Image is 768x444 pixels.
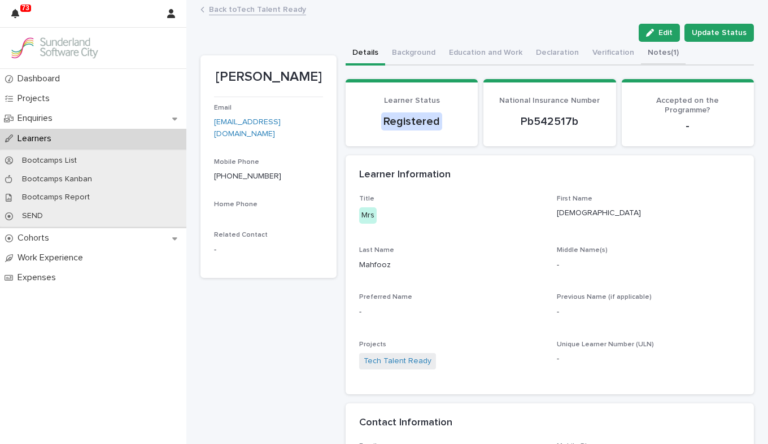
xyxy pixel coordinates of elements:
[557,353,741,365] p: -
[214,105,232,111] span: Email
[359,169,451,181] h2: Learner Information
[214,201,258,208] span: Home Phone
[497,115,602,128] p: Pb542517b
[359,417,452,429] h2: Contact Information
[364,355,431,367] a: Tech Talent Ready
[359,294,412,301] span: Preferred Name
[13,73,69,84] p: Dashboard
[214,159,259,166] span: Mobile Phone
[557,306,741,318] p: -
[529,42,586,66] button: Declaration
[385,42,442,66] button: Background
[13,253,92,263] p: Work Experience
[13,175,101,184] p: Bootcamps Kanban
[359,207,377,224] div: Mrs
[359,259,543,271] p: Mahfooz
[214,69,323,85] p: [PERSON_NAME]
[359,341,386,348] span: Projects
[359,247,394,254] span: Last Name
[11,7,26,27] div: 73
[214,118,281,138] a: [EMAIL_ADDRESS][DOMAIN_NAME]
[22,4,29,12] p: 73
[13,93,59,104] p: Projects
[346,42,385,66] button: Details
[13,113,62,124] p: Enquiries
[499,97,600,105] span: National Insurance Number
[13,156,86,166] p: Bootcamps List
[557,259,741,271] p: -
[209,2,306,15] a: Back toTech Talent Ready
[557,195,592,202] span: First Name
[656,97,719,114] span: Accepted on the Programme?
[214,244,323,256] p: -
[214,172,281,180] a: [PHONE_NUMBER]
[13,193,99,202] p: Bootcamps Report
[13,211,52,221] p: SEND
[641,42,686,66] button: Notes (1)
[359,306,543,318] p: -
[635,119,740,133] p: -
[13,133,60,144] p: Learners
[557,207,741,219] p: [DEMOGRAPHIC_DATA]
[692,27,747,38] span: Update Status
[639,24,680,42] button: Edit
[557,294,652,301] span: Previous Name (if applicable)
[359,195,374,202] span: Title
[658,29,673,37] span: Edit
[13,233,58,243] p: Cohorts
[684,24,754,42] button: Update Status
[381,112,442,130] div: Registered
[214,232,268,238] span: Related Contact
[557,247,608,254] span: Middle Name(s)
[442,42,529,66] button: Education and Work
[384,97,440,105] span: Learner Status
[9,37,99,59] img: GVzBcg19RCOYju8xzymn
[557,341,654,348] span: Unique Learner Number (ULN)
[586,42,641,66] button: Verification
[13,272,65,283] p: Expenses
